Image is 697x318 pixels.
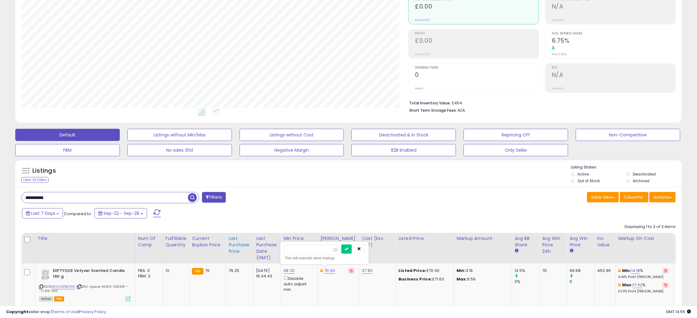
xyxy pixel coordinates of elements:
label: Archived [633,178,649,183]
span: Columns [624,194,643,200]
span: Sep-22 - Sep-28 [104,210,139,216]
div: 0 [570,279,594,284]
span: All listings currently available for purchase on Amazon [39,296,53,302]
p: 11.30% Profit [PERSON_NAME] [618,289,669,294]
div: [PERSON_NAME] [320,235,357,242]
div: 453.96 [597,268,611,273]
a: Privacy Policy [79,309,106,315]
span: Compared to: [64,211,92,217]
span: 70 [205,268,210,273]
label: Deactivated [633,172,656,177]
div: This will override store markup [285,255,364,261]
small: Avg BB Share. [515,248,518,254]
div: Avg BB Share [515,235,537,248]
div: 69.98 [570,268,594,273]
div: % [618,268,669,279]
button: Actions [649,192,676,202]
b: Business Price: [398,276,432,282]
div: 13.5% [515,268,539,273]
button: Last 7 Days [22,208,63,219]
small: Prev: N/A [552,18,564,22]
div: % [618,282,669,294]
button: Default [15,129,120,141]
i: Revert to store-level Min Markup [664,269,667,272]
div: seller snap | | [6,309,106,315]
b: Max: [622,282,633,288]
p: 3.19 [457,268,507,273]
span: Profit [415,32,538,35]
button: Only Seller [464,144,568,156]
b: DIPTYQUE Vetyver Scented Candle 190 g [53,268,127,281]
button: Filters [202,192,226,203]
button: Repricing Off [464,129,568,141]
span: FBA [54,296,64,302]
h2: £0.00 [415,37,538,45]
strong: Min: [457,268,466,273]
a: 70.00 [324,268,335,274]
li: £454 [409,99,671,106]
i: Revert to store-level Max Markup [664,284,667,287]
h2: 6.75% [552,37,675,45]
div: Markup on Cost [618,235,671,242]
div: Last Purchase Date (GMT) [256,235,278,261]
div: Current Buybox Price [192,235,223,248]
img: 41zN3BgGC2S._SL40_.jpg [39,268,51,280]
a: 14.18 [631,268,640,274]
h2: 0 [415,71,538,80]
button: Negative Margin [240,144,344,156]
i: This overrides the store level min markup for this listing [618,269,621,273]
div: Listed Price [398,235,451,242]
p: Listing States: [571,164,682,170]
div: ASIN: [39,268,131,301]
div: Avg Win Price 24h. [542,235,564,255]
div: Num of Comp. [138,235,160,248]
b: Short Term Storage Fees: [409,108,457,113]
label: Out of Stock [578,178,600,183]
small: Prev: N/A [552,87,564,90]
div: Markup Amount [457,235,509,242]
a: B0058PB09W [52,284,75,289]
a: 37.83 [362,268,372,274]
span: Last 7 Days [31,210,55,216]
b: Total Inventory Value: [409,100,451,106]
small: FBA [192,268,203,275]
button: Non-Competitive [576,129,680,141]
div: Avg Win Price [570,235,592,248]
small: Avg Win Price. [570,248,573,254]
button: FBM [15,144,120,156]
h2: N/A [552,71,675,80]
h5: Listings [32,167,56,175]
i: This overrides the store level max markup for this listing [618,283,621,287]
button: B2B Enabled [351,144,456,156]
button: No sales 30d [127,144,232,156]
div: Cost (Exc. VAT) [362,235,393,248]
small: Prev: £0.00 [415,52,430,56]
span: 2025-10-6 14:55 GMT [666,309,691,315]
div: 79.25 [229,268,249,273]
button: Save View [587,192,619,202]
a: 17.42 [633,282,643,288]
div: 12 [166,268,185,273]
button: Columns [620,192,648,202]
label: Active [578,172,589,177]
div: Min Price [284,235,315,242]
i: This overrides the store level Dynamic Max Price for this listing [320,269,323,273]
div: Inv. value [597,235,613,248]
a: Terms of Use [52,309,78,315]
div: Disable auto adjust min [284,275,313,292]
b: Listed Price: [398,268,426,273]
small: Prev: 0 [415,87,424,90]
b: Min: [622,268,631,273]
button: Listings without Cost [240,129,344,141]
th: The percentage added to the cost of goods (COGS) that forms the calculator for Min & Max prices. [616,233,674,263]
div: £70.00 [398,268,449,273]
h2: £0.00 [415,3,538,11]
div: £71.63 [398,276,449,282]
span: N/A [458,107,465,113]
i: Revert to store-level Dynamic Max Price [350,269,353,272]
small: Prev: £0.00 [415,18,430,22]
div: 0% [515,279,539,284]
small: Prev: 0.00% [552,52,567,56]
span: Ordered Items [415,66,538,70]
a: 68.20 [284,268,295,274]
